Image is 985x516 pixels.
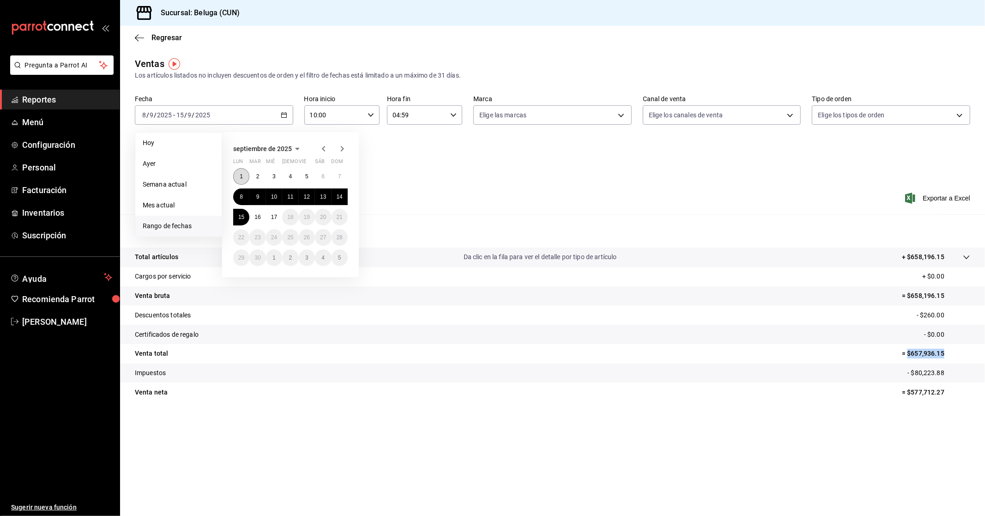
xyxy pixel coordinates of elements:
span: Suscripción [22,229,112,242]
label: Hora fin [387,96,462,103]
abbr: 25 de septiembre de 2025 [287,234,293,241]
p: Impuestos [135,368,166,378]
abbr: 24 de septiembre de 2025 [271,234,277,241]
span: Facturación [22,184,112,196]
button: 18 de septiembre de 2025 [282,209,298,225]
label: Hora inicio [304,96,380,103]
abbr: martes [249,158,260,168]
button: 6 de septiembre de 2025 [315,168,331,185]
label: Marca [473,96,632,103]
span: Rango de fechas [143,221,214,231]
abbr: 21 de septiembre de 2025 [337,214,343,220]
span: Pregunta a Parrot AI [25,61,99,70]
input: -- [187,111,192,119]
button: 17 de septiembre de 2025 [266,209,282,225]
button: 5 de octubre de 2025 [332,249,348,266]
abbr: 13 de septiembre de 2025 [320,194,326,200]
span: Recomienda Parrot [22,293,112,305]
abbr: 8 de septiembre de 2025 [240,194,243,200]
span: Personal [22,161,112,174]
abbr: 3 de septiembre de 2025 [272,173,276,180]
button: 26 de septiembre de 2025 [299,229,315,246]
span: - [173,111,175,119]
span: Sugerir nueva función [11,503,112,512]
button: 13 de septiembre de 2025 [315,188,331,205]
abbr: 10 de septiembre de 2025 [271,194,277,200]
button: 15 de septiembre de 2025 [233,209,249,225]
button: 2 de octubre de 2025 [282,249,298,266]
p: - $80,223.88 [907,368,970,378]
span: Exportar a Excel [907,193,970,204]
label: Tipo de orden [812,96,970,103]
button: 5 de septiembre de 2025 [299,168,315,185]
button: septiembre de 2025 [233,143,303,154]
abbr: 19 de septiembre de 2025 [304,214,310,220]
button: 22 de septiembre de 2025 [233,229,249,246]
abbr: 2 de octubre de 2025 [289,255,292,261]
span: / [146,111,149,119]
abbr: 14 de septiembre de 2025 [337,194,343,200]
p: = $658,196.15 [902,291,970,301]
span: Inventarios [22,206,112,219]
button: 3 de septiembre de 2025 [266,168,282,185]
input: ---- [157,111,172,119]
button: Regresar [135,33,182,42]
label: Fecha [135,96,293,103]
span: Elige los tipos de orden [818,110,884,120]
button: 1 de octubre de 2025 [266,249,282,266]
input: ---- [195,111,211,119]
abbr: lunes [233,158,243,168]
abbr: 5 de octubre de 2025 [338,255,341,261]
button: open_drawer_menu [102,24,109,31]
abbr: 28 de septiembre de 2025 [337,234,343,241]
p: + $0.00 [922,272,970,281]
span: Semana actual [143,180,214,189]
abbr: 27 de septiembre de 2025 [320,234,326,241]
button: 20 de septiembre de 2025 [315,209,331,225]
span: Elige los canales de venta [649,110,723,120]
img: Tooltip marker [169,58,180,70]
h3: Sucursal: Beluga (CUN) [153,7,240,18]
p: Venta neta [135,388,168,397]
p: Resumen [135,225,970,237]
span: [PERSON_NAME] [22,316,112,328]
span: Ayuda [22,272,100,283]
abbr: 29 de septiembre de 2025 [238,255,244,261]
span: / [154,111,157,119]
span: Elige las marcas [479,110,526,120]
button: 14 de septiembre de 2025 [332,188,348,205]
abbr: 4 de septiembre de 2025 [289,173,292,180]
button: Pregunta a Parrot AI [10,55,114,75]
abbr: 26 de septiembre de 2025 [304,234,310,241]
abbr: 20 de septiembre de 2025 [320,214,326,220]
p: + $658,196.15 [902,252,944,262]
p: Cargos por servicio [135,272,191,281]
button: 16 de septiembre de 2025 [249,209,266,225]
abbr: domingo [332,158,343,168]
p: = $657,936.15 [902,349,970,358]
abbr: 11 de septiembre de 2025 [287,194,293,200]
abbr: viernes [299,158,306,168]
input: -- [176,111,184,119]
p: Certificados de regalo [135,330,199,340]
button: 25 de septiembre de 2025 [282,229,298,246]
label: Canal de venta [643,96,801,103]
abbr: 30 de septiembre de 2025 [254,255,260,261]
button: 1 de septiembre de 2025 [233,168,249,185]
p: Total artículos [135,252,178,262]
button: 23 de septiembre de 2025 [249,229,266,246]
abbr: miércoles [266,158,275,168]
abbr: 1 de septiembre de 2025 [240,173,243,180]
button: 10 de septiembre de 2025 [266,188,282,205]
p: = $577,712.27 [902,388,970,397]
abbr: 4 de octubre de 2025 [321,255,325,261]
span: Ayer [143,159,214,169]
span: / [184,111,187,119]
button: 7 de septiembre de 2025 [332,168,348,185]
p: Descuentos totales [135,310,191,320]
button: 29 de septiembre de 2025 [233,249,249,266]
button: 24 de septiembre de 2025 [266,229,282,246]
abbr: sábado [315,158,325,168]
abbr: 16 de septiembre de 2025 [254,214,260,220]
